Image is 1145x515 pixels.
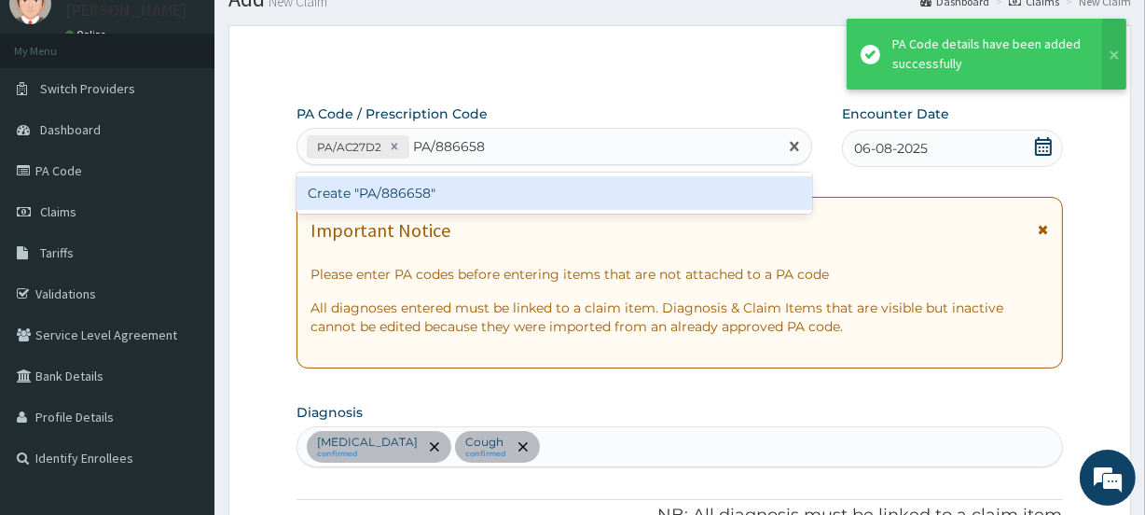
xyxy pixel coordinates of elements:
[465,450,506,459] small: confirmed
[40,80,135,97] span: Switch Providers
[842,104,949,123] label: Encounter Date
[317,435,418,450] p: [MEDICAL_DATA]
[40,121,101,138] span: Dashboard
[317,450,418,459] small: confirmed
[310,265,1048,284] p: Please enter PA codes before entering items that are not attached to a PA code
[854,139,928,158] span: 06-08-2025
[65,28,110,41] a: Online
[65,2,187,19] p: [PERSON_NAME]
[40,203,76,220] span: Claims
[34,93,76,140] img: d_794563401_company_1708531726252_794563401
[297,104,488,123] label: PA Code / Prescription Code
[892,35,1084,74] div: PA Code details have been added successfully
[297,54,1062,75] p: Step 2 of 2
[515,438,531,455] span: remove selection option
[310,299,1048,336] p: All diagnoses entered must be linked to a claim item. Diagnosis & Claim Items that are visible bu...
[40,244,74,261] span: Tariffs
[426,438,443,455] span: remove selection option
[108,145,257,333] span: We're online!
[297,176,811,210] div: Create "PA/886658"
[9,328,355,394] textarea: Type your message and hit 'Enter'
[97,104,313,129] div: Chat with us now
[311,136,384,158] div: PA/AC27D2
[310,220,450,241] h1: Important Notice
[465,435,506,450] p: Cough
[297,403,363,422] label: Diagnosis
[306,9,351,54] div: Minimize live chat window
